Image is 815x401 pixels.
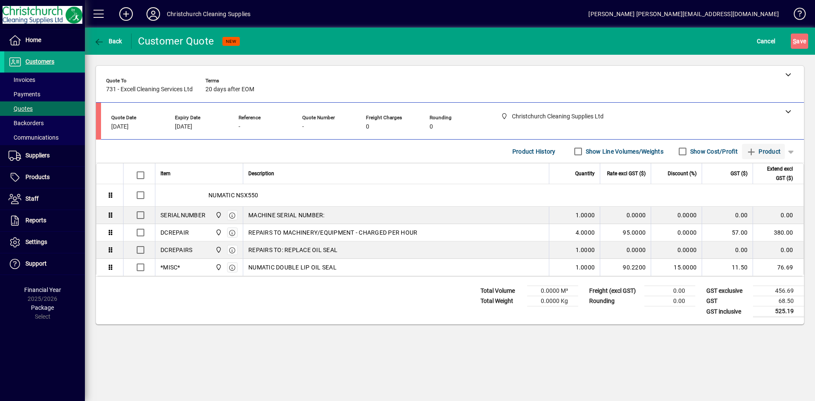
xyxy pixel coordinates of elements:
app-page-header-button: Back [85,34,132,49]
span: Product History [512,145,556,158]
button: Save [791,34,808,49]
span: Christchurch Cleaning Supplies Ltd [213,263,223,272]
td: Total Weight [476,296,527,306]
span: 20 days after EOM [205,86,254,93]
span: Extend excl GST ($) [758,164,793,183]
span: NUMATIC DOUBLE LIP OIL SEAL [248,263,337,272]
td: 380.00 [753,224,804,241]
span: ave [793,34,806,48]
span: Backorders [8,120,44,126]
span: Quantity [575,169,595,178]
td: 0.0000 [651,224,702,241]
span: 1.0000 [576,211,595,219]
td: 0.0000 M³ [527,286,578,296]
td: 0.0000 [651,241,702,259]
div: 0.0000 [605,211,646,219]
span: Products [25,174,50,180]
a: Home [4,30,85,51]
a: Knowledge Base [787,2,804,29]
span: Christchurch Cleaning Supplies Ltd [213,245,223,255]
a: Backorders [4,116,85,130]
button: Back [92,34,124,49]
td: 0.0000 [651,207,702,224]
span: 4.0000 [576,228,595,237]
a: Support [4,253,85,275]
span: MACHINE SERIAL NUMBER: [248,211,325,219]
td: Freight (excl GST) [585,286,644,296]
span: Rate excl GST ($) [607,169,646,178]
td: Total Volume [476,286,527,296]
td: 0.00 [702,207,753,224]
a: Payments [4,87,85,101]
span: [DATE] [111,123,129,130]
a: Communications [4,130,85,145]
button: Product History [509,144,559,159]
td: GST [702,296,753,306]
span: 0 [366,123,369,130]
span: Suppliers [25,152,50,159]
td: Rounding [585,296,644,306]
td: 0.00 [644,296,695,306]
span: Christchurch Cleaning Supplies Ltd [213,228,223,237]
span: Reports [25,217,46,224]
a: Invoices [4,73,85,87]
span: 731 - Excell Cleaning Services Ltd [106,86,193,93]
span: 1.0000 [576,263,595,272]
span: - [239,123,240,130]
div: NUMATIC NSX550 [155,184,804,206]
a: Staff [4,188,85,210]
div: 90.2200 [605,263,646,272]
span: Communications [8,134,59,141]
td: 57.00 [702,224,753,241]
div: SERIALNUMBER [160,211,205,219]
td: 0.00 [753,241,804,259]
td: 0.00 [644,286,695,296]
span: - [302,123,304,130]
td: 0.00 [702,241,753,259]
span: Invoices [8,76,35,83]
span: Quotes [8,105,33,112]
span: NEW [226,39,236,44]
span: Customers [25,58,54,65]
a: Reports [4,210,85,231]
div: [PERSON_NAME] [PERSON_NAME][EMAIL_ADDRESS][DOMAIN_NAME] [588,7,779,21]
div: 0.0000 [605,246,646,254]
td: 68.50 [753,296,804,306]
span: Back [94,38,122,45]
span: Discount (%) [668,169,697,178]
td: GST inclusive [702,306,753,317]
span: [DATE] [175,123,192,130]
td: 0.00 [753,207,804,224]
button: Cancel [755,34,778,49]
button: Product [742,144,785,159]
div: DCREPAIR [160,228,189,237]
span: Staff [25,195,39,202]
span: REPAIRS TO: REPLACE OIL SEAL [248,246,337,254]
td: GST exclusive [702,286,753,296]
div: Customer Quote [138,34,214,48]
div: DCREPAIRS [160,246,192,254]
span: 0 [430,123,433,130]
td: 456.69 [753,286,804,296]
span: Settings [25,238,47,245]
label: Show Line Volumes/Weights [584,147,663,156]
td: 15.0000 [651,259,702,276]
td: 525.19 [753,306,804,317]
td: 11.50 [702,259,753,276]
span: Payments [8,91,40,98]
span: 1.0000 [576,246,595,254]
span: Financial Year [24,286,61,293]
div: Christchurch Cleaning Supplies [167,7,250,21]
span: Description [248,169,274,178]
span: Product [746,145,781,158]
a: Products [4,167,85,188]
span: S [793,38,796,45]
a: Quotes [4,101,85,116]
span: Support [25,260,47,267]
span: Item [160,169,171,178]
a: Suppliers [4,145,85,166]
a: Settings [4,232,85,253]
label: Show Cost/Profit [689,147,738,156]
span: Cancel [757,34,776,48]
button: Profile [140,6,167,22]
